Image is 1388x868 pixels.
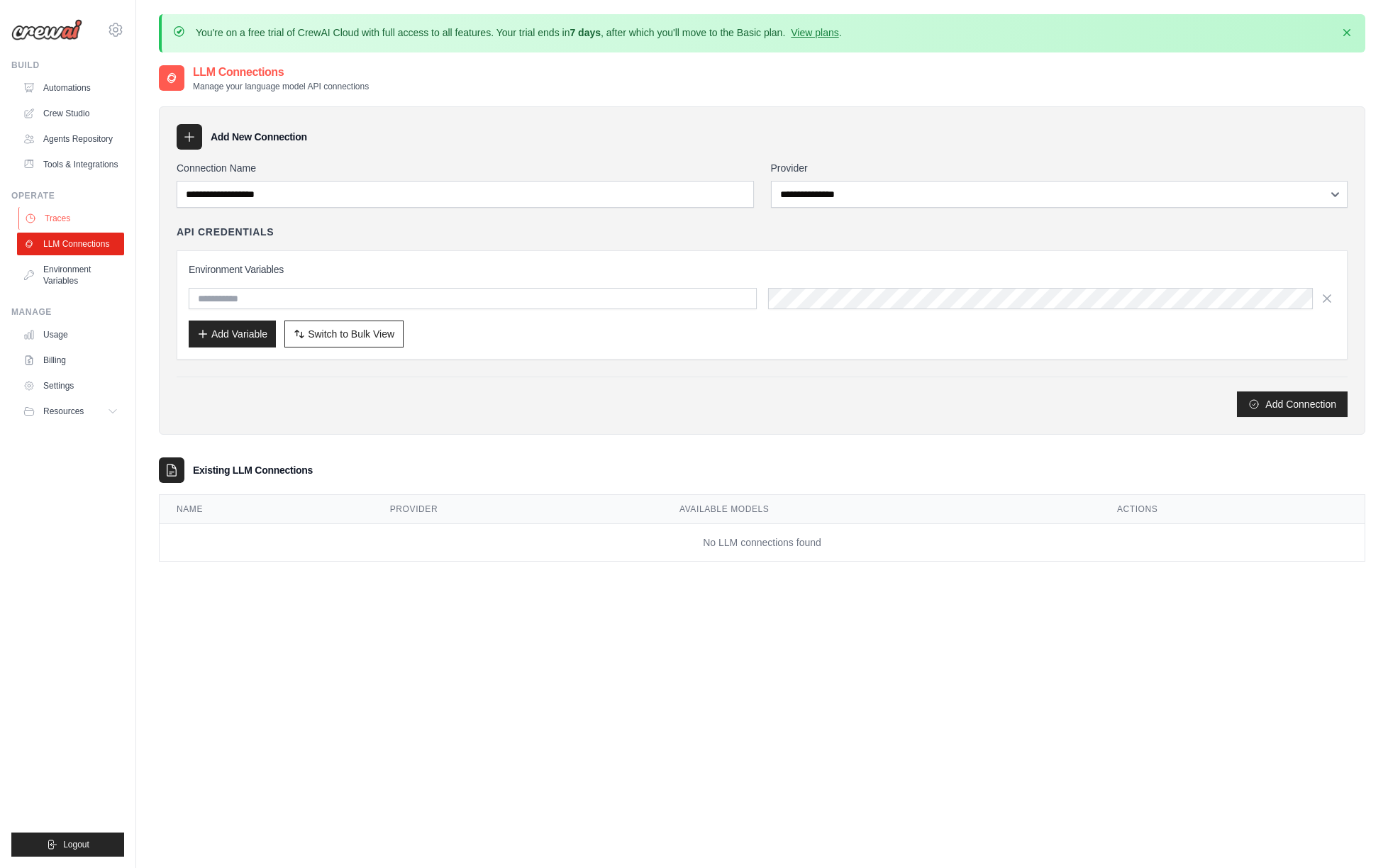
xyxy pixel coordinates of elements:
[43,406,84,417] span: Resources
[17,233,124,255] a: LLM Connections
[189,321,276,347] button: Add Variable
[11,190,124,201] div: Operate
[211,130,307,144] h3: Add New Connection
[63,839,89,850] span: Logout
[11,60,124,71] div: Build
[177,161,754,175] label: Connection Name
[373,495,662,524] th: Provider
[17,153,124,176] a: Tools & Integrations
[17,77,124,99] a: Automations
[17,374,124,397] a: Settings
[193,81,369,92] p: Manage your language model API connections
[1237,391,1348,417] button: Add Connection
[177,225,274,239] h4: API Credentials
[17,128,124,150] a: Agents Repository
[193,463,313,477] h3: Existing LLM Connections
[18,207,126,230] a: Traces
[17,323,124,346] a: Usage
[193,64,369,81] h2: LLM Connections
[17,102,124,125] a: Crew Studio
[11,306,124,318] div: Manage
[11,19,82,40] img: Logo
[11,833,124,857] button: Logout
[1100,495,1365,524] th: Actions
[791,27,838,38] a: View plans
[17,258,124,292] a: Environment Variables
[308,327,394,341] span: Switch to Bulk View
[17,349,124,372] a: Billing
[17,400,124,423] button: Resources
[771,161,1348,175] label: Provider
[570,27,601,38] strong: 7 days
[160,524,1365,562] td: No LLM connections found
[189,262,1336,277] h3: Environment Variables
[284,321,404,347] button: Switch to Bulk View
[196,26,842,40] p: You're on a free trial of CrewAI Cloud with full access to all features. Your trial ends in , aft...
[662,495,1100,524] th: Available Models
[160,495,373,524] th: Name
